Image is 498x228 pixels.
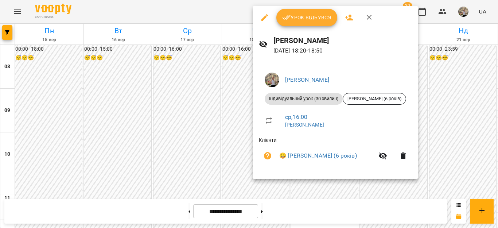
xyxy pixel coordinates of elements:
h6: [PERSON_NAME] [273,35,412,46]
button: Візит ще не сплачено. Додати оплату? [259,147,276,165]
a: 😀 [PERSON_NAME] (6 років) [279,151,357,160]
button: Урок відбувся [276,9,338,26]
span: Індивідуальний урок (30 хвилин) [265,96,343,102]
ul: Клієнти [259,136,412,170]
span: Урок відбувся [282,13,332,22]
img: 3b46f58bed39ef2acf68cc3a2c968150.jpeg [265,73,279,87]
a: ср , 16:00 [285,113,307,120]
div: [PERSON_NAME] (6 років) [343,93,406,105]
a: [PERSON_NAME] [285,76,329,83]
a: [PERSON_NAME] [285,122,324,128]
p: [DATE] 18:20 - 18:50 [273,46,412,55]
span: [PERSON_NAME] (6 років) [343,96,406,102]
